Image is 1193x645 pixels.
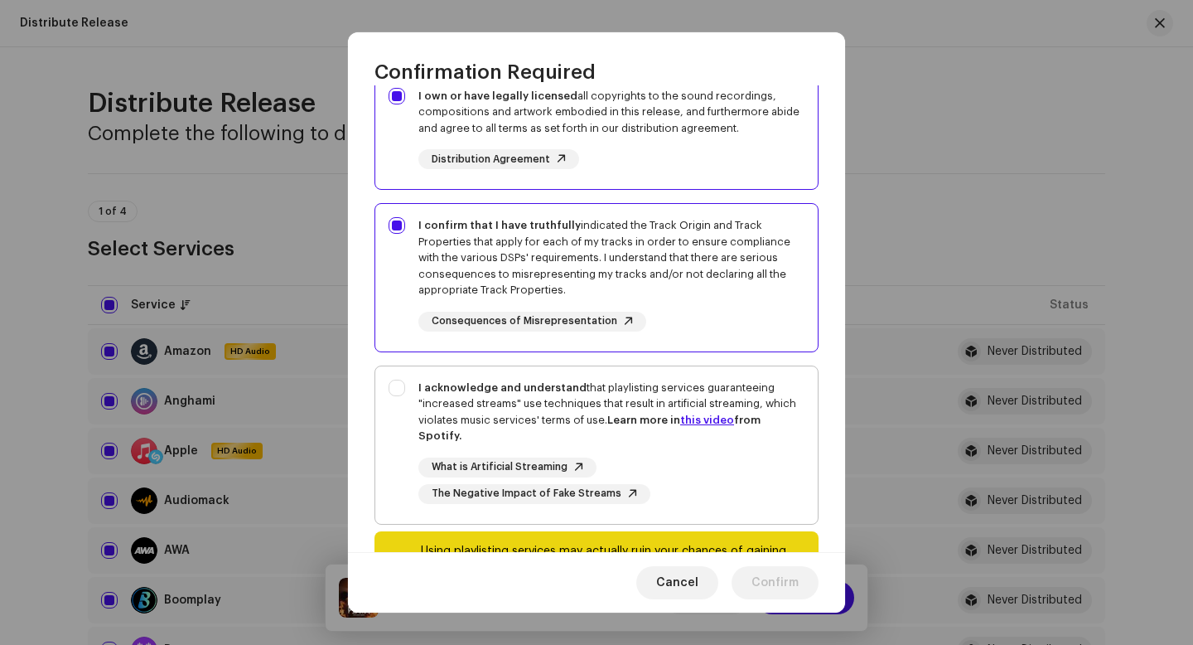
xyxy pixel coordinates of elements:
button: Cancel [636,566,718,599]
div: Using playlisting services may actually ruin your chances of gaining more streams, and may also r... [421,541,805,601]
div: that playlisting services guaranteeing "increased streams" use techniques that result in artifici... [418,380,804,444]
p-togglebutton: I confirm that I have truthfullyindicated the Track Origin and Track Properties that apply for ea... [374,203,819,352]
p-togglebutton: I own or have legally licensedall copyrights to the sound recordings, compositions and artwork em... [374,74,819,191]
strong: I acknowledge and understand [418,382,587,393]
a: this video [680,415,734,425]
span: Consequences of Misrepresentation [432,316,617,327]
strong: Learn more in from Spotify. [418,415,761,442]
button: Confirm [732,566,819,599]
span: What is Artificial Streaming [432,462,568,473]
span: Confirmation Required [374,59,596,85]
span: Cancel [656,566,698,599]
strong: I own or have legally licensed [418,90,577,101]
span: Confirm [751,566,799,599]
p-togglebutton: I acknowledge and understandthat playlisting services guaranteeing "increased streams" use techni... [374,366,819,525]
span: Distribution Agreement [432,154,550,165]
span: The Negative Impact of Fake Streams [432,488,621,499]
div: all copyrights to the sound recordings, compositions and artwork embodied in this release, and fu... [418,88,804,137]
div: indicated the Track Origin and Track Properties that apply for each of my tracks in order to ensu... [418,217,804,298]
strong: I confirm that I have truthfully [418,220,581,230]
